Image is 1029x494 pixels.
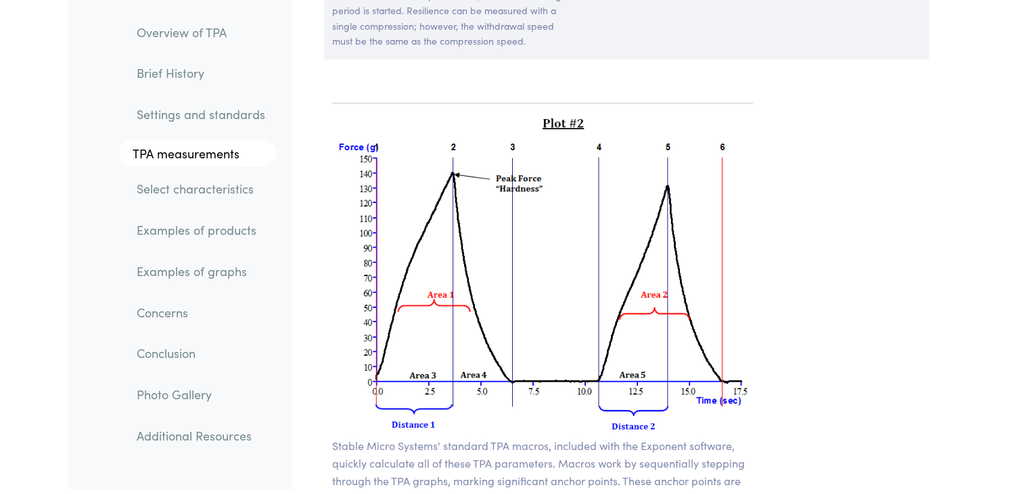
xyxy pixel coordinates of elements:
a: Concerns [126,296,276,328]
a: Photo Gallery [126,378,276,409]
a: Examples of products [126,215,276,246]
a: Settings and standards [126,98,276,129]
a: TPA measurements [119,139,276,166]
a: Brief History [126,58,276,89]
a: Conclusion [126,338,276,369]
a: Overview of TPA [126,16,276,47]
img: graph of force and distance [332,114,754,438]
a: Examples of graphs [126,255,276,286]
a: Select characteristics [126,173,276,204]
a: Additional Resources [126,420,276,451]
